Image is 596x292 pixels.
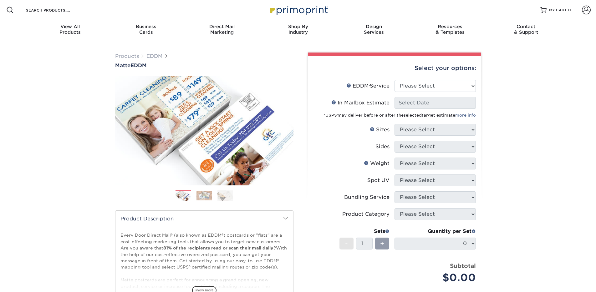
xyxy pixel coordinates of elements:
[380,239,384,248] span: +
[339,228,390,235] div: Sets
[260,20,336,40] a: Shop ByIndustry
[346,82,390,90] div: EDDM Service
[404,113,422,118] span: selected
[260,24,336,35] div: Industry
[412,20,488,40] a: Resources& Templates
[395,97,476,109] input: Select Date
[367,177,390,184] div: Spot UV
[196,191,212,200] img: EDDM 02
[267,3,329,17] img: Primoprint
[115,211,293,227] h2: Product Description
[395,228,476,235] div: Quantity per Set
[412,24,488,35] div: & Templates
[115,63,293,68] h1: EDDM
[331,99,390,107] div: In Mailbox Estimate
[115,63,130,68] span: Matte
[336,20,412,40] a: DesignServices
[455,113,476,118] a: more info
[32,20,108,40] a: View AllProducts
[345,239,348,248] span: -
[323,113,476,118] small: *USPS may deliver before or after the target estimate
[342,210,390,218] div: Product Category
[32,24,108,29] span: View All
[313,56,476,80] div: Select your options:
[108,24,184,35] div: Cards
[108,20,184,40] a: BusinessCards
[108,24,184,29] span: Business
[549,8,567,13] span: MY CART
[488,24,564,35] div: & Support
[375,143,390,150] div: Sides
[184,24,260,29] span: Direct Mail
[488,24,564,29] span: Contact
[568,8,571,12] span: 0
[344,194,390,201] div: Bundling Service
[32,24,108,35] div: Products
[369,84,370,87] sup: ®
[184,24,260,35] div: Marketing
[115,63,293,68] a: MatteEDDM
[115,53,139,59] a: Products
[399,270,476,285] div: $0.00
[176,191,191,201] img: EDDM 01
[146,53,163,59] a: EDDM
[488,20,564,40] a: Contact& Support
[217,190,233,201] img: EDDM 03
[260,24,336,29] span: Shop By
[336,24,412,29] span: Design
[25,6,86,14] input: SEARCH PRODUCTS.....
[364,160,390,167] div: Weight
[336,24,412,35] div: Services
[412,24,488,29] span: Resources
[115,72,293,190] img: Matte 01
[163,245,276,250] strong: 81% of the recipients read or scan their mail daily?
[184,20,260,40] a: Direct MailMarketing
[370,126,390,133] div: Sizes
[450,262,476,269] strong: Subtotal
